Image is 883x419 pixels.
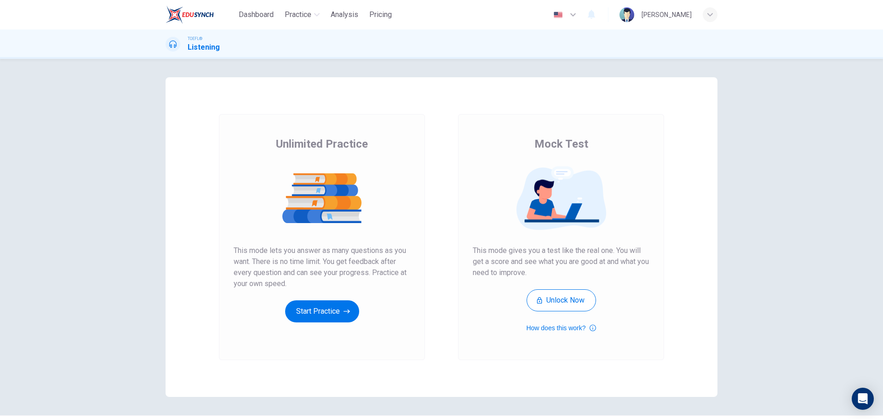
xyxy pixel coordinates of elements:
button: How does this work? [526,322,596,333]
button: Analysis [327,6,362,23]
span: Analysis [331,9,358,20]
span: Dashboard [239,9,274,20]
span: This mode lets you answer as many questions as you want. There is no time limit. You get feedback... [234,245,410,289]
img: en [552,11,564,18]
span: Practice [285,9,311,20]
button: Dashboard [235,6,277,23]
button: Pricing [366,6,396,23]
span: TOEFL® [188,35,202,42]
button: Unlock Now [527,289,596,311]
span: Mock Test [534,137,588,151]
div: Open Intercom Messenger [852,388,874,410]
span: This mode gives you a test like the real one. You will get a score and see what you are good at a... [473,245,649,278]
img: Profile picture [619,7,634,22]
a: EduSynch logo [166,6,235,24]
div: [PERSON_NAME] [642,9,692,20]
h1: Listening [188,42,220,53]
img: EduSynch logo [166,6,214,24]
span: Unlimited Practice [276,137,368,151]
button: Start Practice [285,300,359,322]
button: Practice [281,6,323,23]
span: Pricing [369,9,392,20]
